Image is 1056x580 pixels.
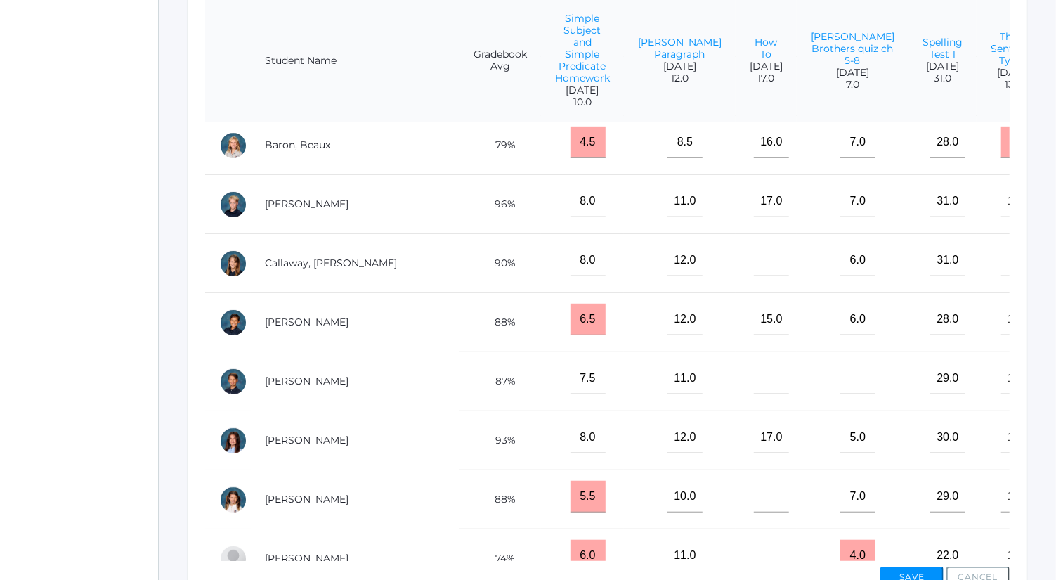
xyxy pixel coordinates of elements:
[219,191,247,219] div: Elliot Burke
[991,30,1036,67] a: The 4 Sentence Types
[265,257,397,269] a: Callaway, [PERSON_NAME]
[755,36,778,60] a: How To
[750,72,783,84] span: 17.0
[265,138,330,151] a: Baron, Beaux
[219,545,247,573] div: Pauline Harris
[219,131,247,160] div: Beaux Baron
[219,427,247,455] div: Kadyn Ehrlich
[265,493,348,505] a: [PERSON_NAME]
[265,316,348,328] a: [PERSON_NAME]
[459,470,541,529] td: 88%
[265,552,348,565] a: [PERSON_NAME]
[750,60,783,72] span: [DATE]
[459,411,541,470] td: 93%
[811,79,894,91] span: 7.0
[459,175,541,234] td: 96%
[555,84,610,96] span: [DATE]
[459,352,541,411] td: 87%
[811,67,894,79] span: [DATE]
[923,72,963,84] span: 31.0
[219,368,247,396] div: Levi Dailey-Langin
[923,36,963,60] a: Spelling Test 1
[265,375,348,387] a: [PERSON_NAME]
[638,36,722,60] a: [PERSON_NAME] Paragraph
[811,30,894,67] a: [PERSON_NAME] Brothers quiz ch 5-8
[265,198,348,210] a: [PERSON_NAME]
[923,60,963,72] span: [DATE]
[459,116,541,175] td: 79%
[219,486,247,514] div: Ceylee Ekdahl
[459,293,541,352] td: 88%
[991,67,1036,79] span: [DATE]
[555,96,610,108] span: 10.0
[555,12,610,84] a: Simple Subject and Simple Predicate Homework
[265,434,348,446] a: [PERSON_NAME]
[991,79,1036,91] span: 13.0
[219,250,247,278] div: Kennedy Callaway
[459,234,541,293] td: 90%
[638,60,722,72] span: [DATE]
[219,309,247,337] div: Gunnar Carey
[638,72,722,84] span: 12.0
